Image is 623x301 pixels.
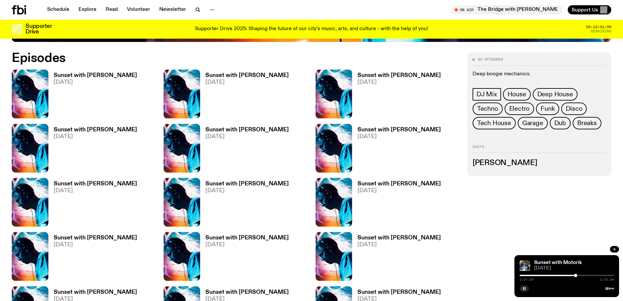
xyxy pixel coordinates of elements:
[477,120,511,127] span: Tech House
[522,120,543,127] span: Garage
[75,5,100,14] a: Explore
[477,105,498,112] span: Techno
[155,5,190,14] a: Newsletter
[316,124,352,173] img: Simon Caldwell stands side on, looking downwards. He has headphones on. Behind him is a brightly ...
[357,235,441,241] h3: Sunset with [PERSON_NAME]
[357,188,441,194] span: [DATE]
[205,290,289,295] h3: Sunset with [PERSON_NAME]
[600,278,614,281] span: 1:53:34
[54,127,137,133] h3: Sunset with [PERSON_NAME]
[48,235,137,281] a: Sunset with [PERSON_NAME][DATE]
[473,117,516,129] a: Tech House
[473,145,606,153] h2: Hosts
[591,29,611,33] span: Remaining
[473,160,606,167] h3: [PERSON_NAME]
[12,124,48,173] img: Simon Caldwell stands side on, looking downwards. He has headphones on. Behind him is a brightly ...
[205,242,289,248] span: [DATE]
[520,278,533,281] span: 1:07:29
[200,235,289,281] a: Sunset with [PERSON_NAME][DATE]
[43,5,73,14] a: Schedule
[316,232,352,281] img: Simon Caldwell stands side on, looking downwards. He has headphones on. Behind him is a brightly ...
[503,88,531,101] a: House
[352,235,441,281] a: Sunset with [PERSON_NAME][DATE]
[48,73,137,118] a: Sunset with [PERSON_NAME][DATE]
[357,127,441,133] h3: Sunset with [PERSON_NAME]
[205,181,289,187] h3: Sunset with [PERSON_NAME]
[205,127,289,133] h3: Sunset with [PERSON_NAME]
[573,117,601,129] a: Breaks
[476,91,497,98] span: DJ Mix
[550,117,571,129] a: Dub
[566,105,582,112] span: Disco
[357,80,441,85] span: [DATE]
[54,235,137,241] h3: Sunset with [PERSON_NAME]
[48,127,137,173] a: Sunset with [PERSON_NAME][DATE]
[520,260,530,271] img: Andrew, Reenie, and Pat stand in a row, smiling at the camera, in dappled light with a vine leafe...
[568,5,611,14] button: Support Us
[205,80,289,85] span: [DATE]
[451,5,562,14] button: On AirThe Bridge with [PERSON_NAME]
[164,124,200,173] img: Simon Caldwell stands side on, looking downwards. He has headphones on. Behind him is a brightly ...
[102,5,122,14] a: Read
[577,120,597,127] span: Breaks
[534,266,614,271] span: [DATE]
[54,80,137,85] span: [DATE]
[473,71,606,77] p: Deep boogie mechanics.
[48,181,137,227] a: Sunset with [PERSON_NAME][DATE]
[200,181,289,227] a: Sunset with [PERSON_NAME][DATE]
[357,290,441,295] h3: Sunset with [PERSON_NAME]
[357,134,441,140] span: [DATE]
[352,73,441,118] a: Sunset with [PERSON_NAME][DATE]
[352,181,441,227] a: Sunset with [PERSON_NAME][DATE]
[316,69,352,118] img: Simon Caldwell stands side on, looking downwards. He has headphones on. Behind him is a brightly ...
[164,178,200,227] img: Simon Caldwell stands side on, looking downwards. He has headphones on. Behind him is a brightly ...
[54,188,137,194] span: [DATE]
[357,73,441,78] h3: Sunset with [PERSON_NAME]
[508,91,526,98] span: House
[572,7,598,13] span: Support Us
[357,181,441,187] h3: Sunset with [PERSON_NAME]
[54,242,137,248] span: [DATE]
[537,91,573,98] span: Deep House
[505,103,534,115] a: Electro
[316,178,352,227] img: Simon Caldwell stands side on, looking downwards. He has headphones on. Behind him is a brightly ...
[554,120,566,127] span: Dub
[12,69,48,118] img: Simon Caldwell stands side on, looking downwards. He has headphones on. Behind him is a brightly ...
[26,24,52,35] h3: Supporter Drive
[54,290,137,295] h3: Sunset with [PERSON_NAME]
[473,88,501,101] a: DJ Mix
[541,105,555,112] span: Funk
[357,242,441,248] span: [DATE]
[123,5,154,14] a: Volunteer
[586,25,611,29] span: 06:13:01:09
[509,105,530,112] span: Electro
[54,134,137,140] span: [DATE]
[533,88,578,101] a: Deep House
[195,26,428,32] p: Supporter Drive 2025: Shaping the future of our city’s music, arts, and culture - with the help o...
[12,232,48,281] img: Simon Caldwell stands side on, looking downwards. He has headphones on. Behind him is a brightly ...
[205,134,289,140] span: [DATE]
[200,127,289,173] a: Sunset with [PERSON_NAME][DATE]
[534,260,582,265] a: Sunset with Motorik
[536,103,559,115] a: Funk
[54,73,137,78] h3: Sunset with [PERSON_NAME]
[561,103,587,115] a: Disco
[205,235,289,241] h3: Sunset with [PERSON_NAME]
[164,232,200,281] img: Simon Caldwell stands side on, looking downwards. He has headphones on. Behind him is a brightly ...
[352,127,441,173] a: Sunset with [PERSON_NAME][DATE]
[54,181,137,187] h3: Sunset with [PERSON_NAME]
[473,103,503,115] a: Techno
[12,52,409,64] h2: Episodes
[205,73,289,78] h3: Sunset with [PERSON_NAME]
[164,69,200,118] img: Simon Caldwell stands side on, looking downwards. He has headphones on. Behind him is a brightly ...
[518,117,548,129] a: Garage
[478,58,503,61] span: 90 episodes
[200,73,289,118] a: Sunset with [PERSON_NAME][DATE]
[205,188,289,194] span: [DATE]
[12,178,48,227] img: Simon Caldwell stands side on, looking downwards. He has headphones on. Behind him is a brightly ...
